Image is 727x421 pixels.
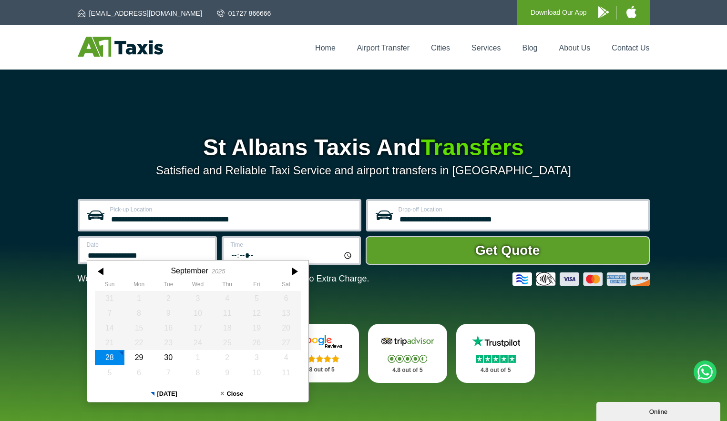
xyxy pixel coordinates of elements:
div: 07 October 2025 [154,365,183,380]
th: Wednesday [183,281,213,291]
div: 27 September 2025 [271,335,301,350]
th: Tuesday [154,281,183,291]
div: 02 October 2025 [212,350,242,365]
a: 01727 866666 [217,9,271,18]
div: 31 August 2025 [95,291,124,306]
label: Date [87,242,209,248]
div: 15 September 2025 [124,321,154,335]
img: A1 Taxis St Albans LTD [78,37,163,57]
label: Drop-off Location [399,207,642,212]
iframe: chat widget [596,400,722,421]
img: Tripadvisor [379,334,436,349]
div: 08 September 2025 [124,306,154,321]
div: 04 October 2025 [271,350,301,365]
div: 11 October 2025 [271,365,301,380]
div: 12 September 2025 [242,306,271,321]
div: 09 September 2025 [154,306,183,321]
div: 24 September 2025 [183,335,213,350]
span: Transfers [421,135,524,160]
div: 30 September 2025 [154,350,183,365]
img: Stars [300,355,339,362]
div: 26 September 2025 [242,335,271,350]
th: Monday [124,281,154,291]
div: 14 September 2025 [95,321,124,335]
p: We Now Accept Card & Contactless Payment In [78,274,369,284]
a: Contact Us [612,44,649,52]
div: 22 September 2025 [124,335,154,350]
a: About Us [559,44,591,52]
a: Cities [431,44,450,52]
div: 09 October 2025 [212,365,242,380]
div: 18 September 2025 [212,321,242,335]
p: 4.8 out of 5 [467,364,525,376]
a: Home [315,44,336,52]
div: 07 September 2025 [95,306,124,321]
div: 17 September 2025 [183,321,213,335]
p: 4.8 out of 5 [290,364,348,376]
div: 11 September 2025 [212,306,242,321]
img: A1 Taxis Android App [598,6,609,18]
a: Services [471,44,501,52]
a: Trustpilot Stars 4.8 out of 5 [456,324,535,383]
div: 10 September 2025 [183,306,213,321]
div: 19 September 2025 [242,321,271,335]
div: 2025 [211,268,225,275]
span: The Car at No Extra Charge. [260,274,369,283]
button: Close [198,386,266,402]
th: Friday [242,281,271,291]
a: [EMAIL_ADDRESS][DOMAIN_NAME] [78,9,202,18]
div: 04 September 2025 [212,291,242,306]
label: Time [231,242,353,248]
a: Tripadvisor Stars 4.8 out of 5 [368,324,447,383]
th: Sunday [95,281,124,291]
p: 4.8 out of 5 [379,364,437,376]
div: 08 October 2025 [183,365,213,380]
div: 20 September 2025 [271,321,301,335]
div: 01 September 2025 [124,291,154,306]
th: Thursday [212,281,242,291]
img: Google [291,334,348,349]
div: 06 September 2025 [271,291,301,306]
label: Pick-up Location [110,207,354,212]
div: 02 September 2025 [154,291,183,306]
div: 03 October 2025 [242,350,271,365]
img: A1 Taxis iPhone App [626,6,636,18]
div: 29 September 2025 [124,350,154,365]
img: Stars [476,355,516,363]
div: September [171,266,208,275]
div: 03 September 2025 [183,291,213,306]
div: 23 September 2025 [154,335,183,350]
a: Google Stars 4.8 out of 5 [280,324,359,382]
div: 21 September 2025 [95,335,124,350]
div: 05 September 2025 [242,291,271,306]
th: Saturday [271,281,301,291]
div: 06 October 2025 [124,365,154,380]
div: 16 September 2025 [154,321,183,335]
button: [DATE] [130,386,198,402]
h1: St Albans Taxis And [78,136,650,159]
p: Download Our App [531,7,587,19]
div: 05 October 2025 [95,365,124,380]
div: 28 September 2025 [95,350,124,365]
img: Trustpilot [467,334,524,349]
a: Airport Transfer [357,44,410,52]
div: 25 September 2025 [212,335,242,350]
button: Get Quote [366,236,650,265]
a: Blog [522,44,537,52]
p: Satisfied and Reliable Taxi Service and airport transfers in [GEOGRAPHIC_DATA] [78,164,650,177]
div: 10 October 2025 [242,365,271,380]
img: Stars [388,355,427,363]
div: 01 October 2025 [183,350,213,365]
div: 13 September 2025 [271,306,301,321]
img: Credit And Debit Cards [512,272,650,286]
